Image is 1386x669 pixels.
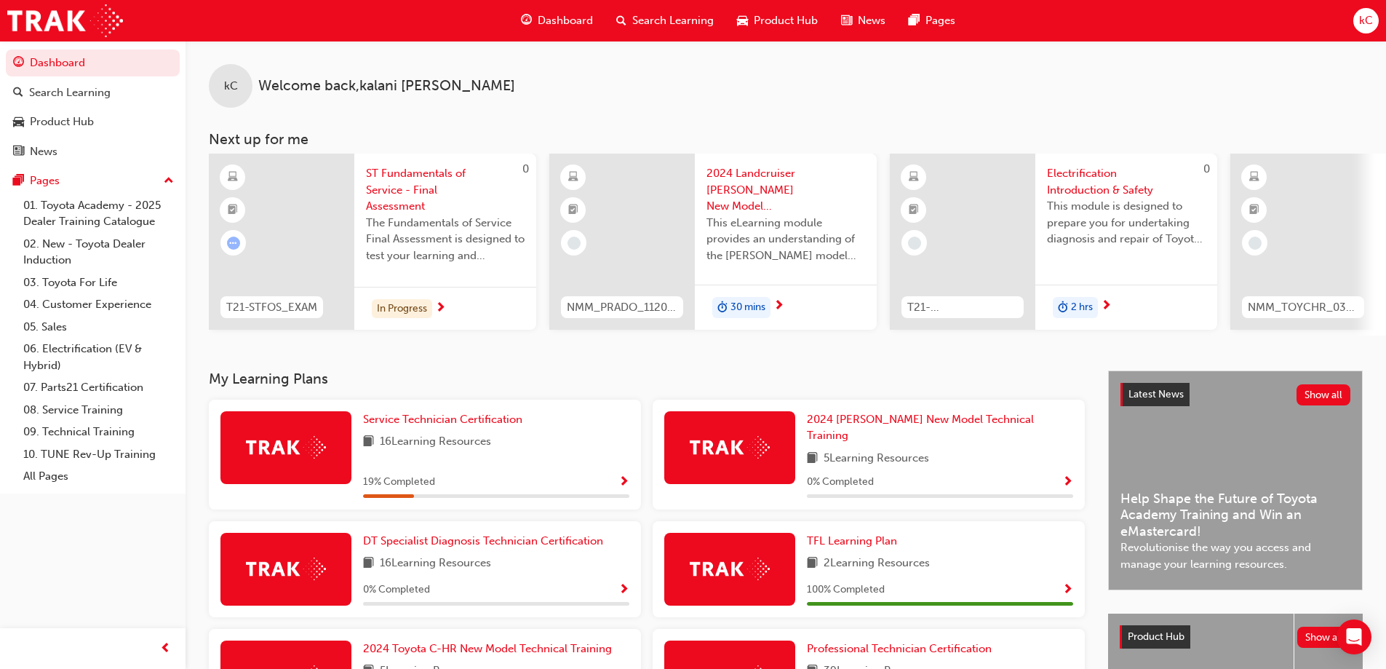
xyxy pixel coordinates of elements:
[164,172,174,191] span: up-icon
[773,300,784,313] span: next-icon
[1359,12,1373,29] span: kC
[509,6,605,36] a: guage-iconDashboard
[363,433,374,451] span: book-icon
[363,413,522,426] span: Service Technician Certification
[1120,625,1351,649] a: Product HubShow all
[1203,162,1210,175] span: 0
[258,78,515,95] span: Welcome back , kalani [PERSON_NAME]
[30,114,94,130] div: Product Hub
[807,582,885,598] span: 100 % Completed
[224,78,238,95] span: kC
[618,584,629,597] span: Show Progress
[363,642,612,655] span: 2024 Toyota C-HR New Model Technical Training
[363,555,374,573] span: book-icon
[1128,630,1184,643] span: Product Hub
[549,154,877,330] a: NMM_PRADO_112024_MODULE_12024 Landcruiser [PERSON_NAME] New Model Mechanisms - Model Outline 1Thi...
[1120,539,1350,572] span: Revolutionise the way you access and manage your learning resources.
[1120,491,1350,540] span: Help Shape the Future of Toyota Academy Training and Win an eMastercard!
[228,201,238,220] span: booktick-icon
[1248,299,1358,316] span: NMM_TOYCHR_032024_MODULE_1
[909,201,919,220] span: booktick-icon
[1249,201,1259,220] span: booktick-icon
[908,237,921,250] span: learningRecordVerb_NONE-icon
[1353,8,1379,33] button: kC
[17,272,180,294] a: 03. Toyota For Life
[522,162,529,175] span: 0
[186,131,1386,148] h3: Next up for me
[6,50,180,76] a: Dashboard
[925,12,955,29] span: Pages
[6,108,180,135] a: Product Hub
[246,436,326,459] img: Trak
[909,12,920,30] span: pages-icon
[618,473,629,491] button: Show Progress
[706,165,865,215] span: 2024 Landcruiser [PERSON_NAME] New Model Mechanisms - Model Outline 1
[13,146,24,159] span: news-icon
[897,6,967,36] a: pages-iconPages
[632,12,714,29] span: Search Learning
[690,436,770,459] img: Trak
[363,474,435,491] span: 19 % Completed
[209,371,1085,387] h3: My Learning Plans
[1337,619,1371,654] div: Open Intercom Messenger
[754,12,818,29] span: Product Hub
[807,450,818,468] span: book-icon
[538,12,593,29] span: Dashboard
[13,87,23,100] span: search-icon
[568,168,578,187] span: learningResourceType_ELEARNING-icon
[226,299,317,316] span: T21-STFOS_EXAM
[363,534,603,547] span: DT Specialist Diagnosis Technician Certification
[17,194,180,233] a: 01. Toyota Academy - 2025 Dealer Training Catalogue
[17,399,180,421] a: 08. Service Training
[246,558,326,580] img: Trak
[1249,168,1259,187] span: learningResourceType_ELEARNING-icon
[725,6,829,36] a: car-iconProduct Hub
[1120,383,1350,406] a: Latest NewsShow all
[1062,584,1073,597] span: Show Progress
[1101,300,1112,313] span: next-icon
[616,12,626,30] span: search-icon
[1062,473,1073,491] button: Show Progress
[890,154,1217,330] a: 0T21-FOD_HVIS_PREREQElectrification Introduction & SafetyThis module is designed to prepare you f...
[807,533,903,550] a: TFL Learning Plan
[1108,371,1363,590] a: Latest NewsShow allHelp Shape the Future of Toyota Academy Training and Win an eMastercard!Revolu...
[17,293,180,316] a: 04. Customer Experience
[30,143,57,160] div: News
[372,299,432,319] div: In Progress
[1248,237,1262,250] span: learningRecordVerb_NONE-icon
[690,558,770,580] img: Trak
[1047,165,1206,198] span: Electrification Introduction & Safety
[6,167,180,194] button: Pages
[380,555,491,573] span: 16 Learning Resources
[13,116,24,129] span: car-icon
[521,12,532,30] span: guage-icon
[17,443,180,466] a: 10. TUNE Rev-Up Training
[6,79,180,106] a: Search Learning
[858,12,885,29] span: News
[366,215,525,264] span: The Fundamentals of Service Final Assessment is designed to test your learning and understanding ...
[824,555,930,573] span: 2 Learning Resources
[17,465,180,488] a: All Pages
[6,47,180,167] button: DashboardSearch LearningProduct HubNews
[907,299,1018,316] span: T21-FOD_HVIS_PREREQ
[363,411,528,428] a: Service Technician Certification
[605,6,725,36] a: search-iconSearch Learning
[366,165,525,215] span: ST Fundamentals of Service - Final Assessment
[17,376,180,399] a: 07. Parts21 Certification
[30,173,60,189] div: Pages
[807,474,874,491] span: 0 % Completed
[706,215,865,264] span: This eLearning module provides an understanding of the [PERSON_NAME] model line-up and its Katash...
[17,316,180,339] a: 05. Sales
[363,533,609,550] a: DT Specialist Diagnosis Technician Certification
[567,299,677,316] span: NMM_PRADO_112024_MODULE_1
[209,154,536,330] a: 0T21-STFOS_EXAMST Fundamentals of Service - Final AssessmentThe Fundamentals of Service Final Ass...
[807,413,1034,443] span: 2024 [PERSON_NAME] New Model Technical Training
[1297,627,1352,648] button: Show all
[1047,198,1206,248] span: This module is designed to prepare you for undertaking diagnosis and repair of Toyota & Lexus Ele...
[807,641,997,657] a: Professional Technician Certification
[807,555,818,573] span: book-icon
[841,12,852,30] span: news-icon
[909,168,919,187] span: learningResourceType_ELEARNING-icon
[17,421,180,443] a: 09. Technical Training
